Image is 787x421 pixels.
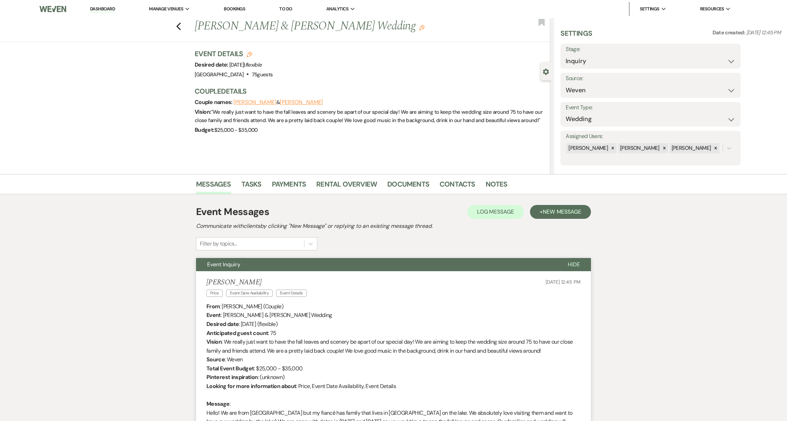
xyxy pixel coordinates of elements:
button: Hide [557,258,591,271]
h1: [PERSON_NAME] & [PERSON_NAME] Wedding [195,18,477,35]
span: Settings [640,6,660,12]
a: Documents [387,179,429,194]
a: Rental Overview [316,179,377,194]
b: Source [206,356,225,363]
span: Hide [568,261,580,268]
b: Total Event Budget [206,365,254,372]
b: Event [206,311,221,319]
span: Event Date Availability [226,290,273,297]
a: Payments [272,179,306,194]
b: Message [206,400,230,407]
span: [DATE] | [229,61,262,68]
span: 75 guests [252,71,273,78]
span: [DATE] 12:45 PM [546,279,581,285]
span: flexible [245,61,262,68]
button: [PERSON_NAME] [233,100,276,105]
h2: Communicate with clients by clicking "New Message" or replying to an existing message thread. [196,222,591,230]
span: New Message [543,208,581,215]
h5: [PERSON_NAME] [206,278,310,287]
span: $25,000 - $35,000 [214,127,258,134]
h3: Couple Details [195,86,544,96]
span: Analytics [326,6,348,12]
a: Dashboard [90,6,115,12]
button: [PERSON_NAME] [280,100,323,105]
h3: Event Details [195,49,273,59]
a: Notes [486,179,507,194]
span: Log Message [477,208,514,215]
span: " We really just want to have the fall leaves and scenery be apart of our special day! We are aim... [195,109,542,124]
a: To Do [279,6,292,12]
span: [DATE] 12:45 PM [746,29,781,36]
a: Contacts [440,179,475,194]
b: From [206,303,220,310]
span: Couple names: [195,98,233,106]
span: Manage Venues [149,6,183,12]
span: Event Details [276,290,307,297]
a: Bookings [224,6,245,12]
h3: Settings [560,28,592,44]
b: Vision [206,338,222,345]
div: [PERSON_NAME] [670,143,712,153]
h1: Event Messages [196,205,269,219]
button: Log Message [467,205,524,219]
div: [PERSON_NAME] [618,143,661,153]
label: Stage: [566,44,735,54]
span: [GEOGRAPHIC_DATA] [195,71,244,78]
button: Close lead details [543,68,549,75]
button: Event Inquiry [196,258,557,271]
a: Tasks [241,179,262,194]
span: Resources [700,6,724,12]
span: Vision: [195,108,211,115]
div: [PERSON_NAME] [566,143,609,153]
label: Event Type: [566,103,735,113]
label: Source: [566,74,735,84]
span: & [233,99,323,106]
b: Looking for more information about [206,383,296,390]
span: Date created: [713,29,746,36]
b: Pinterest inspiration [206,373,258,381]
button: +New Message [530,205,591,219]
b: Anticipated guest count [206,329,268,337]
div: Filter by topics... [200,240,237,248]
span: Budget: [195,126,214,134]
a: Messages [196,179,231,194]
button: Edit [419,24,425,31]
span: Desired date: [195,61,229,68]
img: Weven Logo [39,2,66,16]
b: Desired date [206,320,239,328]
label: Assigned Users: [566,131,735,141]
span: Event Inquiry [207,261,240,268]
span: Price [206,290,223,297]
